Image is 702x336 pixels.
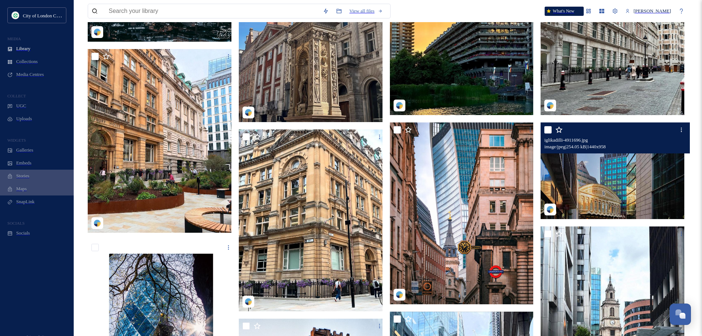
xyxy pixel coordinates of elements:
div: What's New [545,7,583,16]
span: Galleries [16,148,33,153]
span: Media Centres [16,72,44,77]
span: Library [16,46,30,52]
span: Collections [16,59,38,65]
img: 354633849_641918134643224_7365946917959491822_n.jpg [12,12,19,19]
input: Search your library [105,4,319,18]
img: trishacamilla-17933691504058095.jpeg [239,129,384,311]
img: snapsea-logo.png [396,291,403,298]
img: snapsea-logo.png [245,298,252,305]
img: thephotocarver-4771308.webp [390,122,535,304]
button: Open Chat [670,304,691,325]
span: SnapLink [16,199,35,205]
span: iglikadilli-4911696.jpg [544,138,588,143]
img: snapsea-logo.png [546,206,554,213]
span: WIDGETS [7,138,26,142]
span: MEDIA [7,37,21,41]
span: [PERSON_NAME] [633,8,671,14]
span: Embeds [16,160,31,166]
span: COLLECT [7,94,26,98]
span: SOCIALS [7,221,25,225]
img: snapsea-logo.png [396,102,403,109]
img: trishacamilla-17862866787439494.jpeg [88,49,234,233]
img: snapsea-logo.png [94,219,101,227]
a: [PERSON_NAME] [622,5,675,18]
span: UGC [16,103,26,109]
span: image/jpeg | 254.05 kB | 1440 x 958 [544,144,606,149]
span: Maps [16,186,27,192]
span: Stories [16,173,29,179]
img: snapsea-logo.png [546,102,554,109]
span: Uploads [16,116,32,122]
img: iglikadilli-4911696.jpg [541,122,686,219]
a: View all files [346,5,387,18]
img: snapsea-logo.png [94,28,101,36]
a: What's New [545,7,578,16]
span: Socials [16,231,30,236]
span: City of London Corporation [23,12,76,18]
img: snapsea-logo.png [245,109,252,116]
